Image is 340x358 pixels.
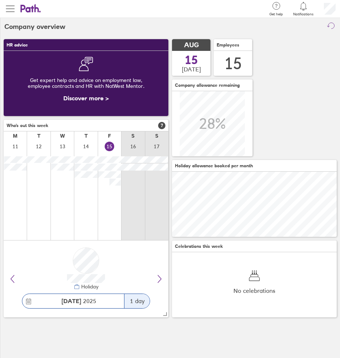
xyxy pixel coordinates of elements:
[293,1,314,16] a: Notifications
[60,133,65,139] div: W
[13,133,18,139] div: M
[10,71,162,95] div: Get expert help and advice on employment law, employee contracts and HR with NatWest Mentor.
[7,123,48,128] span: Who's out this week
[61,297,81,305] strong: [DATE]
[175,244,223,249] span: Celebrations this week
[63,94,109,102] a: Discover more >
[37,133,40,139] div: T
[155,133,158,139] div: S
[224,54,242,73] div: 15
[185,54,198,66] span: 15
[175,163,253,168] span: Holiday allowance booked per month
[293,12,314,16] span: Notifications
[108,133,111,139] div: F
[217,42,239,48] span: Employees
[131,133,135,139] div: S
[158,122,165,129] span: 7
[233,287,275,294] span: No celebrations
[85,133,87,139] div: T
[7,42,28,48] span: HR advice
[124,294,150,308] div: 1 day
[4,18,66,36] h2: Company overview
[175,83,240,88] span: Company allowance remaining
[182,66,201,72] span: [DATE]
[184,41,199,49] span: AUG
[61,298,96,304] span: 2025
[269,12,283,16] span: Get help
[80,284,98,290] div: Holiday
